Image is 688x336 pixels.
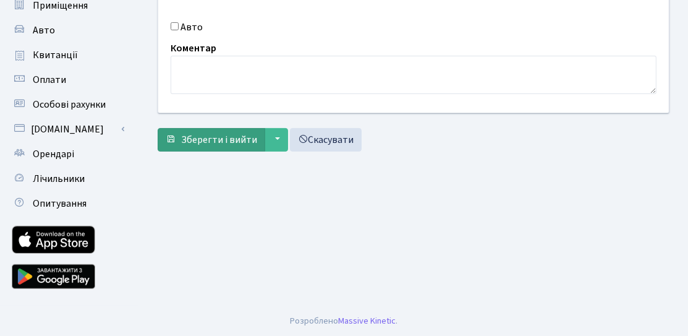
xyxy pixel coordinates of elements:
span: Орендарі [33,147,74,161]
a: Massive Kinetic [339,314,396,327]
a: Авто [6,18,130,43]
label: Авто [180,20,203,35]
span: Лічильники [33,172,85,186]
a: Опитування [6,191,130,216]
a: Квитанції [6,43,130,67]
a: Орендарі [6,142,130,166]
a: [DOMAIN_NAME] [6,117,130,142]
span: Зберегти і вийти [181,133,257,147]
span: Особові рахунки [33,98,106,111]
label: Коментар [171,41,216,56]
span: Авто [33,24,55,37]
a: Особові рахунки [6,92,130,117]
a: Лічильники [6,166,130,191]
a: Оплати [6,67,130,92]
span: Квитанції [33,48,78,62]
span: Опитування [33,197,87,210]
div: Розроблено . [291,314,398,328]
span: Оплати [33,73,66,87]
button: Зберегти і вийти [158,128,265,152]
a: Скасувати [290,128,362,152]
